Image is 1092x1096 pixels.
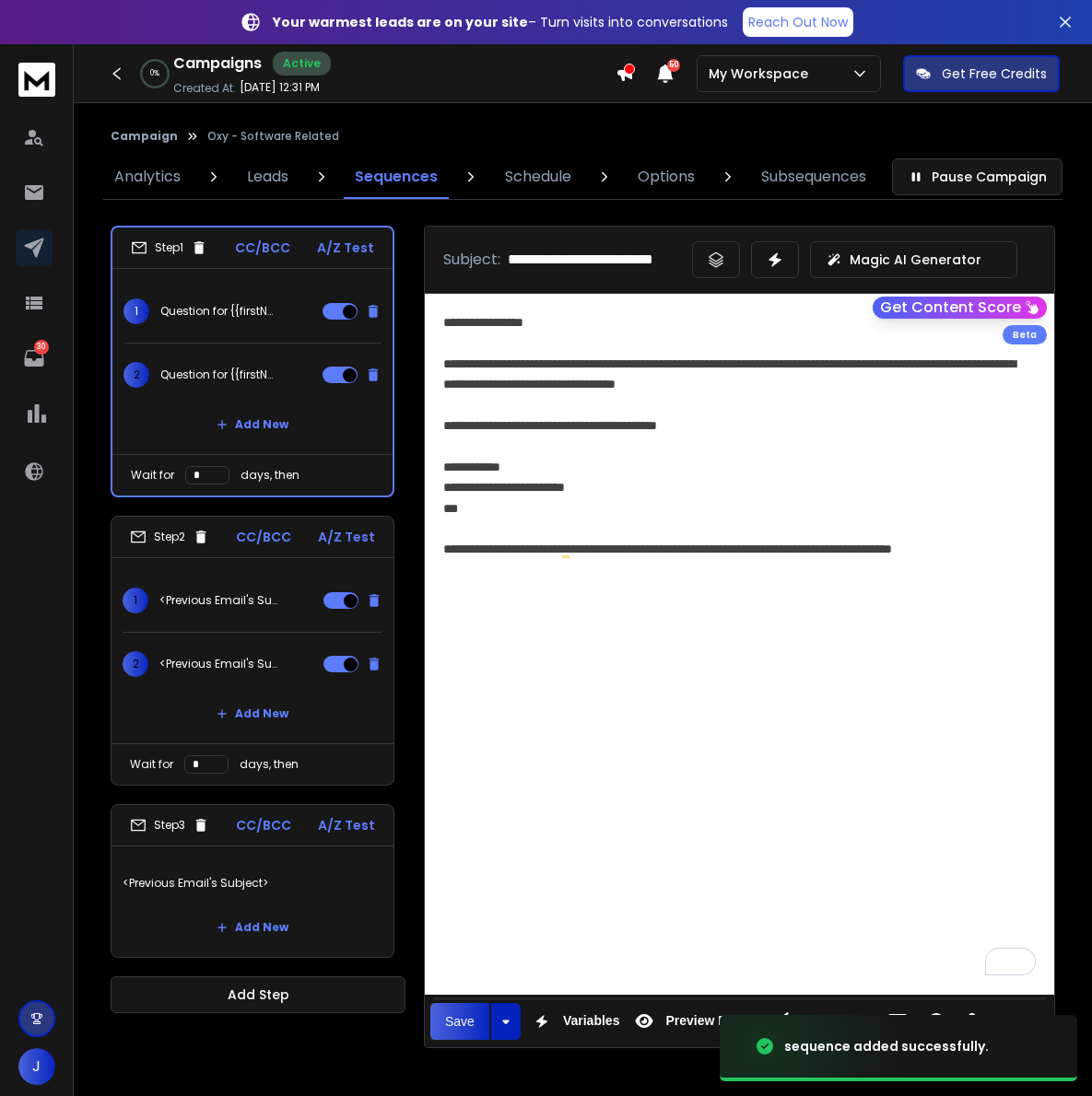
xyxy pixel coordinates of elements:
span: 1 [123,298,149,324]
span: 1 [123,588,148,613]
div: Step 3 [130,817,209,834]
p: CC/BCC [235,239,290,257]
p: 0 % [150,68,159,79]
a: Reach Out Now [743,7,853,37]
p: A/Z Test [318,528,375,546]
p: CC/BCC [236,816,291,834]
p: <Previous Email's Subject> [159,657,277,671]
div: To enrich screen reader interactions, please activate Accessibility in Grammarly extension settings [425,294,1054,995]
p: days, then [240,757,299,772]
button: Add New [202,406,303,443]
p: Sequences [355,166,438,188]
div: Beta [1003,325,1047,344]
button: Add New [202,695,303,732]
p: Options [638,166,695,188]
span: Preview Email [662,1013,756,1029]
strong: Your warmest leads are on your site [273,13,528,31]
button: Campaign [111,129,178,144]
span: 2 [123,651,148,677]
li: Step3CC/BCCA/Z Test<Previous Email's Subject>Add New [111,804,394,958]
p: Magic AI Generator [850,251,981,269]
button: Variables [524,1003,624,1040]
p: Oxy - Software Related [207,129,339,144]
button: J [18,1048,55,1085]
span: Variables [559,1013,624,1029]
button: Save [430,1003,489,1040]
a: Subsequences [750,155,877,199]
p: A/Z Test [317,239,374,257]
p: Wait for [131,468,174,483]
p: – Turn visits into conversations [273,13,728,31]
p: Get Free Credits [942,64,1047,83]
p: <Previous Email's Subject> [123,857,382,909]
div: Active [273,52,331,76]
a: 30 [16,340,53,377]
p: Created At: [173,81,236,96]
li: Step2CC/BCCA/Z Test1<Previous Email's Subject>2<Previous Email's Subject>Add NewWait fordays, then [111,516,394,786]
p: CC/BCC [236,528,291,546]
div: Step 2 [130,529,209,545]
p: days, then [241,468,299,483]
div: Step 1 [131,239,207,256]
button: Add New [202,909,303,946]
p: Subject: [443,249,500,271]
p: Question for {{firstName}} [160,367,278,382]
p: <Previous Email's Subject> [159,593,277,608]
li: Step1CC/BCCA/Z Test1Question for {{firstName}}2Question for {{firstName}}Add NewWait fordays, then [111,226,394,497]
p: Reach Out Now [748,13,848,31]
p: My Workspace [709,64,816,83]
p: [DATE] 12:31 PM [240,80,320,95]
button: Pause Campaign [892,158,1063,195]
a: Schedule [494,155,582,199]
button: Add Step [111,976,405,1013]
a: Sequences [344,155,449,199]
img: logo [18,63,55,97]
p: Question for {{firstName}} [160,304,278,319]
a: Options [627,155,706,199]
p: 30 [34,340,49,355]
span: 50 [667,59,680,72]
button: Magic AI Generator [810,241,1017,278]
button: Get Free Credits [903,55,1060,92]
p: Schedule [505,166,571,188]
p: Wait for [130,757,173,772]
p: Subsequences [761,166,866,188]
p: Leads [247,166,288,188]
div: sequence added successfully. [784,1037,989,1055]
a: Leads [236,155,299,199]
p: Analytics [114,166,181,188]
h1: Campaigns [173,52,262,75]
span: 2 [123,362,149,388]
a: Analytics [103,155,192,199]
button: Get Content Score [873,297,1047,319]
button: Preview Email [627,1003,756,1040]
p: A/Z Test [318,816,375,834]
